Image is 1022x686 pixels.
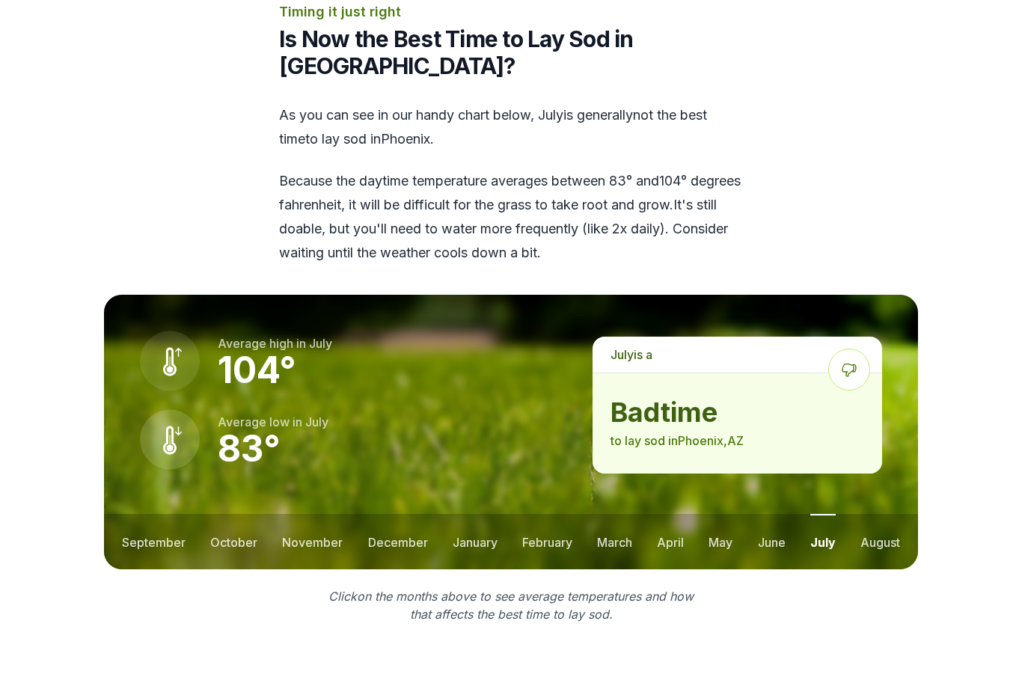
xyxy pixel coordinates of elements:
p: is a [593,337,882,373]
button: april [657,514,684,569]
button: july [810,514,836,569]
span: july [611,347,634,362]
button: december [368,514,428,569]
button: august [860,514,900,569]
strong: 104 ° [218,348,296,392]
strong: 83 ° [218,426,281,471]
p: Average high in [218,334,332,352]
span: july [309,336,332,351]
button: january [453,514,498,569]
span: july [305,414,328,429]
button: october [210,514,257,569]
h2: Is Now the Best Time to Lay Sod in [GEOGRAPHIC_DATA]? [279,25,743,79]
button: may [709,514,732,569]
button: march [597,514,632,569]
button: november [282,514,343,569]
strong: bad time [611,397,864,427]
button: june [758,514,786,569]
button: september [122,514,186,569]
p: to lay sod in Phoenix , AZ [611,432,864,450]
p: Average low in [218,413,328,431]
button: february [522,514,572,569]
p: Click on the months above to see average temperatures and how that affects the best time to lay sod. [319,587,703,623]
span: july [538,107,563,123]
p: Timing it just right [279,1,743,22]
p: Because the daytime temperature averages between 83 ° and 104 ° degrees fahrenheit, it will be di... [279,169,743,265]
div: As you can see in our handy chart below, is generally not the best time to lay sod in Phoenix . [279,103,743,265]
